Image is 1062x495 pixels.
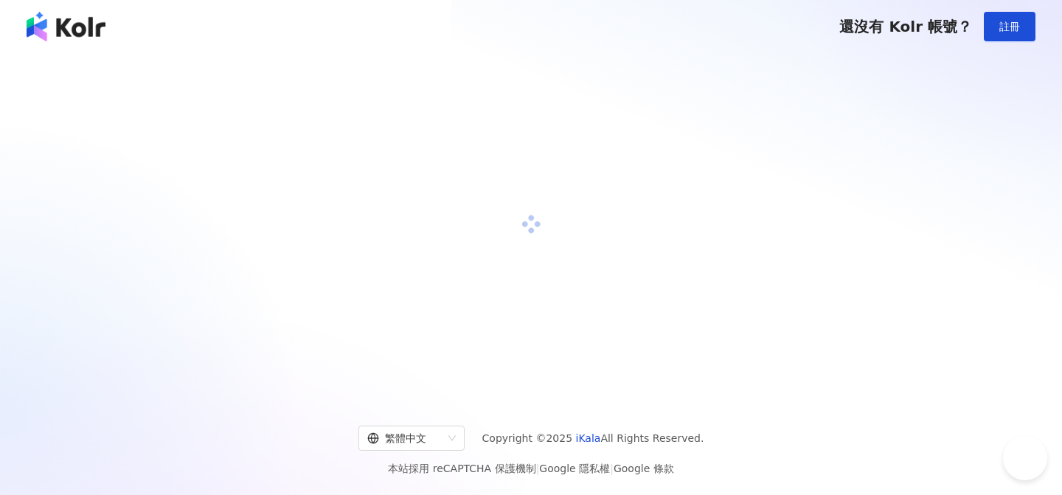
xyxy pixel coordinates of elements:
[388,460,673,477] span: 本站採用 reCAPTCHA 保護機制
[999,21,1020,32] span: 註冊
[614,463,674,474] a: Google 條款
[610,463,614,474] span: |
[27,12,105,41] img: logo
[536,463,540,474] span: |
[839,18,972,35] span: 還沒有 Kolr 帳號？
[576,432,601,444] a: iKala
[482,429,704,447] span: Copyright © 2025 All Rights Reserved.
[1003,436,1047,480] iframe: Help Scout Beacon - Open
[984,12,1035,41] button: 註冊
[539,463,610,474] a: Google 隱私權
[367,426,442,450] div: 繁體中文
